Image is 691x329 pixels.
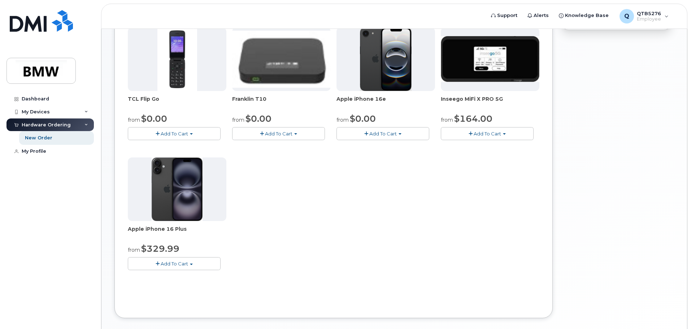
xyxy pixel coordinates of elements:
[360,27,412,91] img: iphone16e.png
[369,131,397,137] span: Add To Cart
[232,127,325,140] button: Add To Cart
[128,257,221,270] button: Add To Cart
[336,95,435,110] div: Apple iPhone 16e
[141,243,179,254] span: $329.99
[554,8,614,23] a: Knowledge Base
[441,95,539,110] div: Inseego MiFi X PRO 5G
[128,117,140,123] small: from
[486,8,522,23] a: Support
[441,36,539,82] img: cut_small_inseego_5G.jpg
[522,8,554,23] a: Alerts
[157,27,197,91] img: TCL_FLIP_MODE.jpg
[152,157,203,221] img: iphone_16_plus.png
[141,113,167,124] span: $0.00
[232,31,331,88] img: t10.jpg
[336,127,429,140] button: Add To Cart
[336,117,349,123] small: from
[128,225,226,240] div: Apple iPhone 16 Plus
[454,113,492,124] span: $164.00
[232,95,331,110] div: Franklin T10
[245,113,271,124] span: $0.00
[660,298,686,324] iframe: Messenger Launcher
[350,113,376,124] span: $0.00
[534,12,549,19] span: Alerts
[497,12,517,19] span: Support
[637,16,661,22] span: Employee
[441,117,453,123] small: from
[265,131,292,137] span: Add To Cart
[128,247,140,253] small: from
[128,127,221,140] button: Add To Cart
[624,12,629,21] span: Q
[474,131,501,137] span: Add To Cart
[565,12,609,19] span: Knowledge Base
[614,9,674,23] div: QTB5276
[161,131,188,137] span: Add To Cart
[161,261,188,267] span: Add To Cart
[441,127,534,140] button: Add To Cart
[128,95,226,110] div: TCL Flip Go
[232,117,244,123] small: from
[637,10,661,16] span: QTB5276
